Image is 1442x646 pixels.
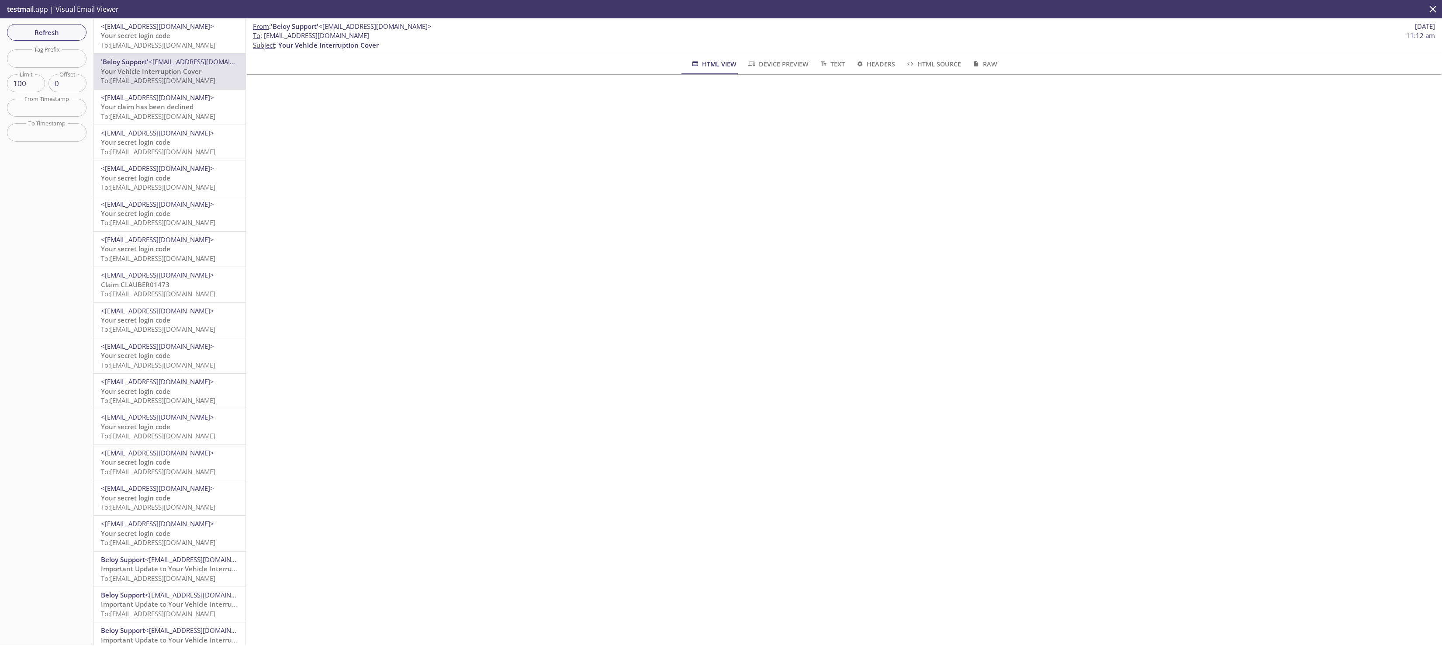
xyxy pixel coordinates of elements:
[253,31,1435,50] p: :
[101,280,169,289] span: Claim CLAUBER01473
[271,22,318,31] span: 'Beloy Support'
[101,413,214,421] span: <[EMAIL_ADDRESS][DOMAIN_NAME]>
[972,59,997,69] span: Raw
[253,31,369,40] span: : [EMAIL_ADDRESS][DOMAIN_NAME]
[101,609,215,618] span: To: [EMAIL_ADDRESS][DOMAIN_NAME]
[278,41,379,49] span: Your Vehicle Interruption Cover
[101,22,214,31] span: <[EMAIL_ADDRESS][DOMAIN_NAME]>
[101,626,145,635] span: Beloy Support
[318,22,432,31] span: <[EMAIL_ADDRESS][DOMAIN_NAME]>
[14,27,80,38] span: Refresh
[145,555,258,564] span: <[EMAIL_ADDRESS][DOMAIN_NAME]>
[101,564,305,573] span: Important Update to Your Vehicle Interruption Cover (VIC) Policy
[94,303,246,338] div: <[EMAIL_ADDRESS][DOMAIN_NAME]>Your secret login codeTo:[EMAIL_ADDRESS][DOMAIN_NAME]
[94,587,246,622] div: Beloy Support<[EMAIL_ADDRESS][DOMAIN_NAME]>Important Update to Your Vehicle Interruption Cover (V...
[101,361,215,369] span: To: [EMAIL_ADDRESS][DOMAIN_NAME]
[1406,31,1435,40] span: 11:12 am
[101,76,215,85] span: To: [EMAIL_ADDRESS][DOMAIN_NAME]
[253,22,432,31] span: :
[94,409,246,444] div: <[EMAIL_ADDRESS][DOMAIN_NAME]>Your secret login codeTo:[EMAIL_ADDRESS][DOMAIN_NAME]
[101,342,214,351] span: <[EMAIL_ADDRESS][DOMAIN_NAME]>
[94,18,246,53] div: <[EMAIL_ADDRESS][DOMAIN_NAME]>Your secret login codeTo:[EMAIL_ADDRESS][DOMAIN_NAME]
[101,484,214,493] span: <[EMAIL_ADDRESS][DOMAIN_NAME]>
[101,174,170,182] span: Your secret login code
[101,129,214,137] span: <[EMAIL_ADDRESS][DOMAIN_NAME]>
[145,590,258,599] span: <[EMAIL_ADDRESS][DOMAIN_NAME]>
[94,196,246,231] div: <[EMAIL_ADDRESS][DOMAIN_NAME]>Your secret login codeTo:[EMAIL_ADDRESS][DOMAIN_NAME]
[101,112,215,121] span: To: [EMAIL_ADDRESS][DOMAIN_NAME]
[101,271,214,279] span: <[EMAIL_ADDRESS][DOMAIN_NAME]>
[101,538,215,547] span: To: [EMAIL_ADDRESS][DOMAIN_NAME]
[7,4,34,14] span: testmail
[101,422,170,431] span: Your secret login code
[101,57,149,66] span: 'Beloy Support'
[253,31,260,40] span: To
[94,338,246,373] div: <[EMAIL_ADDRESS][DOMAIN_NAME]>Your secret login codeTo:[EMAIL_ADDRESS][DOMAIN_NAME]
[101,67,201,76] span: Your Vehicle Interruption Cover
[94,232,246,267] div: <[EMAIL_ADDRESS][DOMAIN_NAME]>Your secret login codeTo:[EMAIL_ADDRESS][DOMAIN_NAME]
[253,22,269,31] span: From
[94,90,246,125] div: <[EMAIL_ADDRESS][DOMAIN_NAME]>Your claim has been declinedTo:[EMAIL_ADDRESS][DOMAIN_NAME]
[101,93,214,102] span: <[EMAIL_ADDRESS][DOMAIN_NAME]>
[819,59,845,69] span: Text
[7,24,86,41] button: Refresh
[101,183,215,191] span: To: [EMAIL_ADDRESS][DOMAIN_NAME]
[101,377,214,386] span: <[EMAIL_ADDRESS][DOMAIN_NAME]>
[101,138,170,146] span: Your secret login code
[101,636,305,644] span: Important Update to Your Vehicle Interruption Cover (VIC) Policy
[101,431,215,440] span: To: [EMAIL_ADDRESS][DOMAIN_NAME]
[94,160,246,195] div: <[EMAIL_ADDRESS][DOMAIN_NAME]>Your secret login codeTo:[EMAIL_ADDRESS][DOMAIN_NAME]
[101,503,215,511] span: To: [EMAIL_ADDRESS][DOMAIN_NAME]
[94,445,246,480] div: <[EMAIL_ADDRESS][DOMAIN_NAME]>Your secret login codeTo:[EMAIL_ADDRESS][DOMAIN_NAME]
[101,316,170,324] span: Your secret login code
[101,555,145,564] span: Beloy Support
[101,102,194,111] span: Your claim has been declined
[101,306,214,315] span: <[EMAIL_ADDRESS][DOMAIN_NAME]>
[101,289,215,298] span: To: [EMAIL_ADDRESS][DOMAIN_NAME]
[101,493,170,502] span: Your secret login code
[906,59,961,69] span: HTML Source
[747,59,808,69] span: Device Preview
[149,57,262,66] span: <[EMAIL_ADDRESS][DOMAIN_NAME]>
[691,59,737,69] span: HTML View
[101,458,170,466] span: Your secret login code
[101,41,215,49] span: To: [EMAIL_ADDRESS][DOMAIN_NAME]
[101,590,145,599] span: Beloy Support
[101,31,170,40] span: Your secret login code
[94,54,246,89] div: 'Beloy Support'<[EMAIL_ADDRESS][DOMAIN_NAME]>Your Vehicle Interruption CoverTo:[EMAIL_ADDRESS][DO...
[1415,22,1435,31] span: [DATE]
[94,267,246,302] div: <[EMAIL_ADDRESS][DOMAIN_NAME]>Claim CLAUBER01473To:[EMAIL_ADDRESS][DOMAIN_NAME]
[94,516,246,551] div: <[EMAIL_ADDRESS][DOMAIN_NAME]>Your secret login codeTo:[EMAIL_ADDRESS][DOMAIN_NAME]
[101,448,214,457] span: <[EMAIL_ADDRESS][DOMAIN_NAME]>
[94,125,246,160] div: <[EMAIL_ADDRESS][DOMAIN_NAME]>Your secret login codeTo:[EMAIL_ADDRESS][DOMAIN_NAME]
[94,374,246,409] div: <[EMAIL_ADDRESS][DOMAIN_NAME]>Your secret login codeTo:[EMAIL_ADDRESS][DOMAIN_NAME]
[145,626,258,635] span: <[EMAIL_ADDRESS][DOMAIN_NAME]>
[101,147,215,156] span: To: [EMAIL_ADDRESS][DOMAIN_NAME]
[101,325,215,333] span: To: [EMAIL_ADDRESS][DOMAIN_NAME]
[94,480,246,515] div: <[EMAIL_ADDRESS][DOMAIN_NAME]>Your secret login codeTo:[EMAIL_ADDRESS][DOMAIN_NAME]
[101,600,305,608] span: Important Update to Your Vehicle Interruption Cover (VIC) Policy
[101,396,215,405] span: To: [EMAIL_ADDRESS][DOMAIN_NAME]
[253,41,275,49] span: Subject
[101,244,170,253] span: Your secret login code
[101,519,214,528] span: <[EMAIL_ADDRESS][DOMAIN_NAME]>
[101,209,170,218] span: Your secret login code
[101,218,215,227] span: To: [EMAIL_ADDRESS][DOMAIN_NAME]
[101,200,214,208] span: <[EMAIL_ADDRESS][DOMAIN_NAME]>
[101,164,214,173] span: <[EMAIL_ADDRESS][DOMAIN_NAME]>
[101,254,215,263] span: To: [EMAIL_ADDRESS][DOMAIN_NAME]
[101,467,215,476] span: To: [EMAIL_ADDRESS][DOMAIN_NAME]
[101,351,170,360] span: Your secret login code
[101,574,215,583] span: To: [EMAIL_ADDRESS][DOMAIN_NAME]
[101,529,170,538] span: Your secret login code
[94,552,246,587] div: Beloy Support<[EMAIL_ADDRESS][DOMAIN_NAME]>Important Update to Your Vehicle Interruption Cover (V...
[101,235,214,244] span: <[EMAIL_ADDRESS][DOMAIN_NAME]>
[855,59,895,69] span: Headers
[101,387,170,396] span: Your secret login code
